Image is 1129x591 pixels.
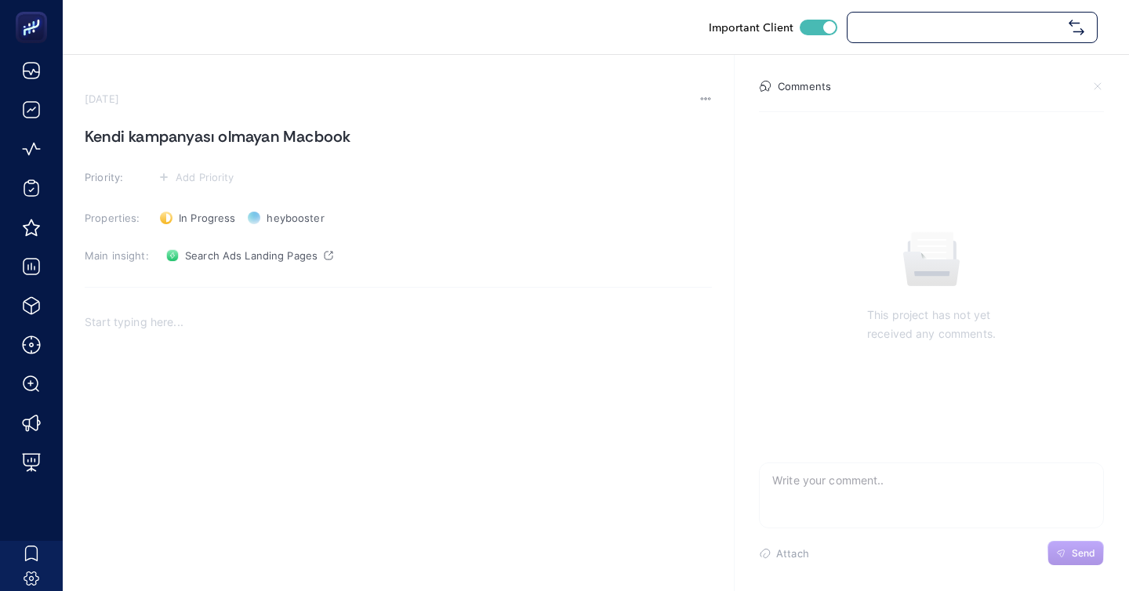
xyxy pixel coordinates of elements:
button: Add Priority [154,168,239,187]
span: Attach [776,547,809,560]
span: Important Client [709,20,793,35]
h3: Main insight: [85,249,151,262]
a: Search Ads Landing Pages [160,243,339,268]
span: Search Ads Landing Pages [185,249,318,262]
p: This project has not yet received any comments. [867,306,996,343]
span: Send [1072,547,1095,560]
h3: Priority: [85,171,151,183]
span: heybooster [267,212,324,224]
h1: Kendi kampanyası olmayan Macbook [85,124,712,149]
span: Add Priority [176,171,234,183]
time: [DATE] [85,92,119,105]
h3: Properties: [85,212,151,224]
h4: Comments [778,80,831,92]
button: Send [1047,541,1104,566]
span: In Progress [179,212,235,224]
img: svg%3e [1069,20,1084,35]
